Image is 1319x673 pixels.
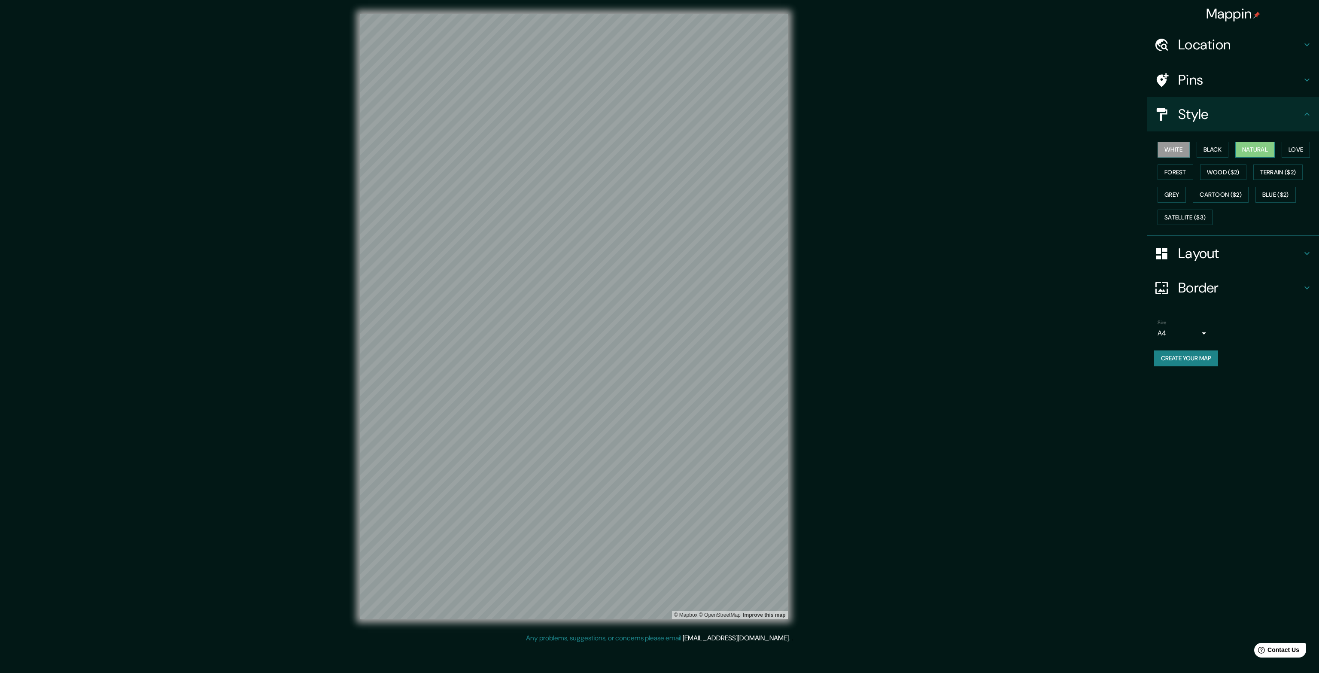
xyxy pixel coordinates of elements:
[360,14,788,619] canvas: Map
[1158,319,1167,326] label: Size
[526,633,790,643] p: Any problems, suggestions, or concerns please email .
[1158,210,1213,225] button: Satellite ($3)
[1178,106,1302,123] h4: Style
[1178,36,1302,53] h4: Location
[1147,271,1319,305] div: Border
[1147,27,1319,62] div: Location
[1178,279,1302,296] h4: Border
[1253,12,1260,18] img: pin-icon.png
[1197,142,1229,158] button: Black
[699,612,741,618] a: OpenStreetMap
[1206,5,1261,22] h4: Mappin
[1158,164,1193,180] button: Forest
[743,612,785,618] a: Map feedback
[1243,640,1310,664] iframe: Help widget launcher
[1282,142,1310,158] button: Love
[1178,71,1302,88] h4: Pins
[1147,97,1319,131] div: Style
[1200,164,1246,180] button: Wood ($2)
[683,633,789,643] a: [EMAIL_ADDRESS][DOMAIN_NAME]
[791,633,793,643] div: .
[1235,142,1275,158] button: Natural
[1255,187,1296,203] button: Blue ($2)
[790,633,791,643] div: .
[1253,164,1303,180] button: Terrain ($2)
[1158,142,1190,158] button: White
[1147,236,1319,271] div: Layout
[674,612,698,618] a: Mapbox
[1158,326,1209,340] div: A4
[1154,350,1218,366] button: Create your map
[1158,187,1186,203] button: Grey
[1147,63,1319,97] div: Pins
[1178,245,1302,262] h4: Layout
[1193,187,1249,203] button: Cartoon ($2)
